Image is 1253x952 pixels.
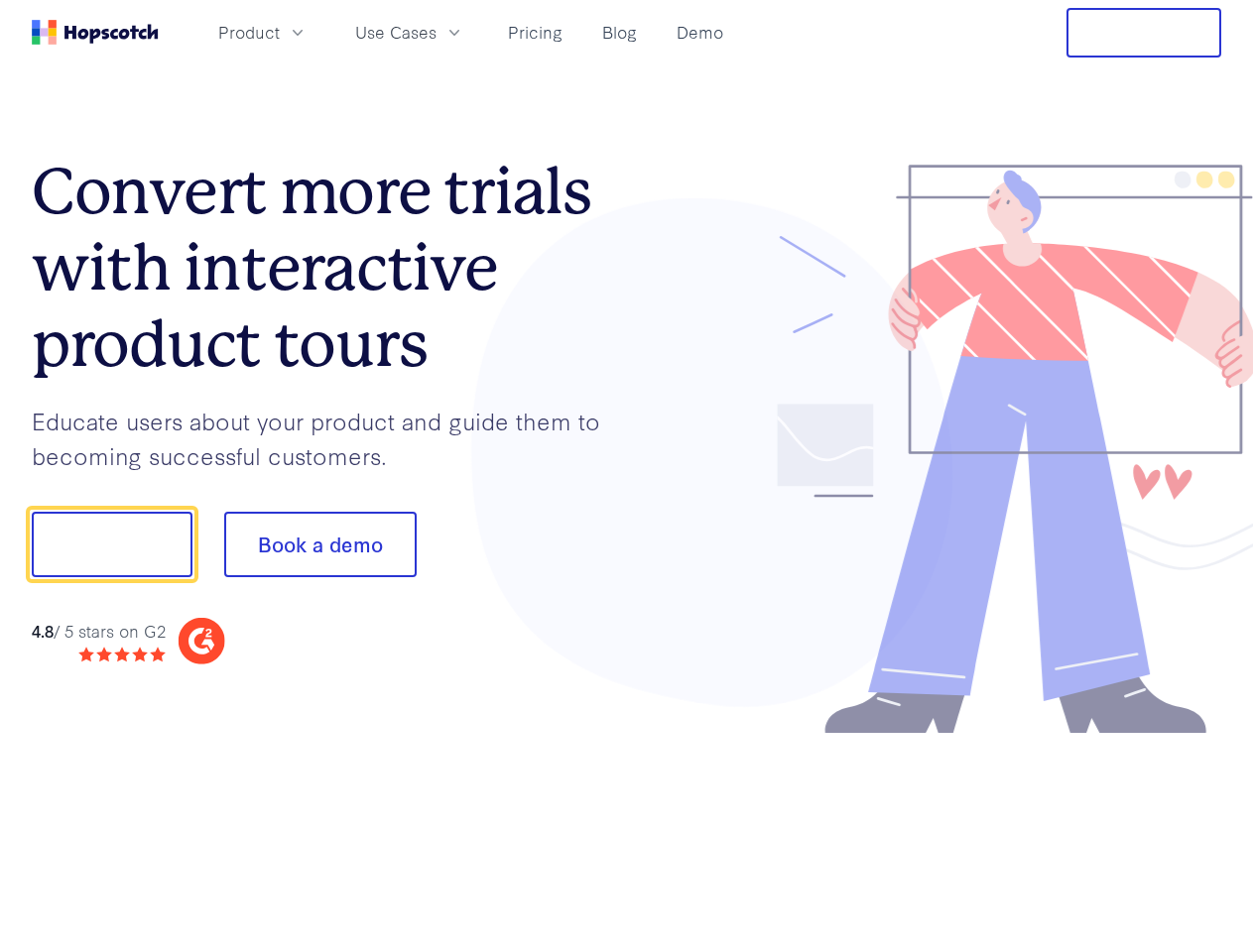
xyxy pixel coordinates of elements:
[32,619,54,642] strong: 4.8
[1066,8,1221,58] button: Free Trial
[32,154,627,382] h1: Convert more trials with interactive product tours
[500,16,570,49] a: Pricing
[343,16,476,49] button: Use Cases
[355,20,437,45] span: Use Cases
[32,404,627,472] p: Educate users about your product and guide them to becoming successful customers.
[594,16,645,49] a: Blog
[32,20,159,45] a: Home
[224,512,417,577] button: Book a demo
[206,16,319,49] button: Product
[32,512,192,577] button: Show me!
[32,619,166,644] div: / 5 stars on G2
[218,20,280,45] span: Product
[669,16,731,49] a: Demo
